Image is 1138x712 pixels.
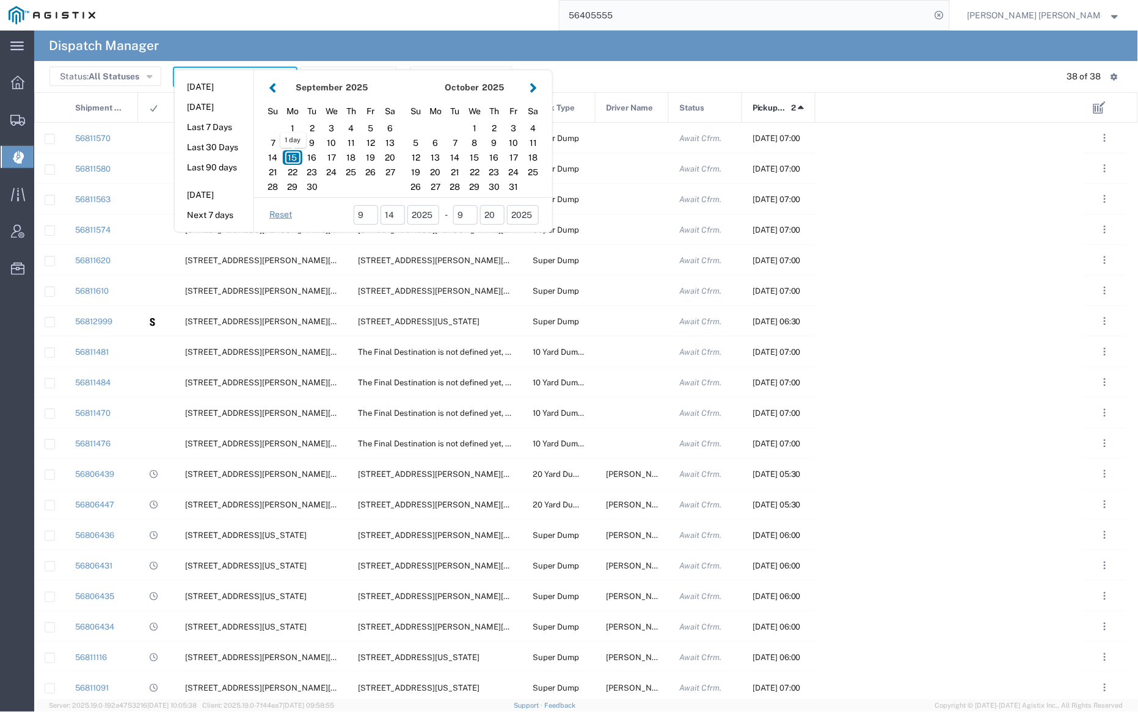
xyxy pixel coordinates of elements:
span: Super Dump [533,256,579,265]
div: 21 [263,165,283,180]
span: . . . [1104,344,1106,359]
span: Robert Schiller [606,683,672,692]
div: 20 [381,150,400,165]
span: Await Cfrm. [679,225,721,234]
div: 30 [484,180,504,194]
div: 31 [504,180,523,194]
div: 25 [341,165,361,180]
span: The Final Destination is not defined yet, Angwin, California, United States [358,439,722,448]
div: 5 [361,121,381,136]
span: Copyright © [DATE]-[DATE] Agistix Inc., All Rights Reserved [935,700,1123,711]
div: 14 [445,150,465,165]
div: 29 [283,180,302,194]
button: ... [1096,160,1114,177]
span: Await Cfrm. [679,683,721,692]
input: yyyy [507,205,539,225]
button: ... [1096,618,1114,635]
span: Mandeep Kaura [606,561,672,570]
div: 3 [504,121,523,136]
a: Support [514,702,544,709]
button: ... [1096,496,1114,513]
span: 10 Yard Dump Truck [533,409,606,418]
span: . . . [1104,558,1106,573]
span: Avtar Khinda [606,500,672,509]
input: dd [381,205,405,225]
button: ... [1096,191,1114,208]
span: 480 Amador St Pier 92, San Francisco, California, 94124, United States [185,653,373,662]
span: . . . [1104,619,1106,634]
span: 09/15/2025, 07:00 [753,195,801,204]
span: 1601 Dixon Landing Rd, Milpitas, California, 95035, United States [358,531,545,540]
span: Truck Type [533,93,575,123]
button: ... [1096,587,1114,605]
a: 56811563 [75,195,111,204]
span: 09/16/2025, 06:30 [753,317,801,326]
div: 27 [426,180,445,194]
span: Sunny Mann [606,622,672,631]
button: ... [1096,313,1114,330]
span: 09/16/2025, 07:00 [753,378,801,387]
input: dd [480,205,505,225]
div: 10 [322,136,341,150]
button: ... [1096,221,1114,238]
div: Wednesday [465,102,484,121]
a: 56811610 [75,286,109,296]
button: ... [1096,282,1114,299]
span: The Final Destination is not defined yet, Angwin, California, United States [358,347,722,357]
a: 56806439 [75,470,114,479]
a: 56811470 [75,409,111,418]
div: 11 [341,136,361,150]
div: 1 [465,121,484,136]
span: 1601 Dixon Landing Rd, Milpitas, California, 95035, United States [358,592,545,601]
span: . . . [1104,375,1106,390]
div: 5 [406,136,426,150]
span: Shipment No. [75,93,125,123]
span: Client: 2025.19.0-7f44ea7 [202,702,334,709]
span: . . . [1104,192,1106,206]
button: Status:All Statuses [49,67,161,86]
span: 09/15/2025, 07:00 [753,256,801,265]
span: 910 Howell Mountain Rd, Angwin, California, United States [185,317,373,326]
a: 56811091 [75,683,109,692]
a: Feedback [544,702,575,709]
button: ... [1096,343,1114,360]
span: Await Cfrm. [679,409,721,418]
span: Super Dump [533,561,579,570]
div: 20 [426,165,445,180]
span: 09/15/2025, 06:00 [753,622,801,631]
div: 2 [302,121,322,136]
span: 09/15/2025, 06:00 [753,531,801,540]
span: 910 Howell Mountain Rd, Angwin, California, United States [358,256,545,265]
span: Driver Name [606,93,653,123]
span: Super Dump [533,653,579,662]
div: 8 [465,136,484,150]
a: 56806435 [75,592,114,601]
div: 9 [484,136,504,150]
span: Await Cfrm. [679,531,721,540]
span: 1220 Andersen Drive, San Rafael, California, 94901, United States [185,470,373,479]
span: 10 Seaport Blvd, Redwood City, California, 94063, United States [358,683,480,692]
button: [DATE] [175,78,253,96]
span: Await Cfrm. [679,286,721,296]
a: 56811620 [75,256,111,265]
button: ... [1096,526,1114,543]
span: 09/16/2025, 07:00 [753,439,801,448]
span: Await Cfrm. [679,134,721,143]
div: 7 [263,136,283,150]
div: 30 [302,180,322,194]
div: 19 [361,150,381,165]
div: 7 [445,136,465,150]
div: 18 [523,150,543,165]
button: ... [1096,404,1114,421]
div: 4 [523,121,543,136]
a: Reset [269,209,292,221]
input: yyyy [407,205,439,225]
div: 14 [263,150,283,165]
span: 99 Main St, Daly City, California, 94014, United States [358,653,480,662]
a: 56811580 [75,164,111,173]
div: Friday [361,102,381,121]
div: 1 [283,121,302,136]
div: 26 [361,165,381,180]
button: ... [1096,129,1114,147]
span: 20 Yard Dump Truck [533,500,608,509]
